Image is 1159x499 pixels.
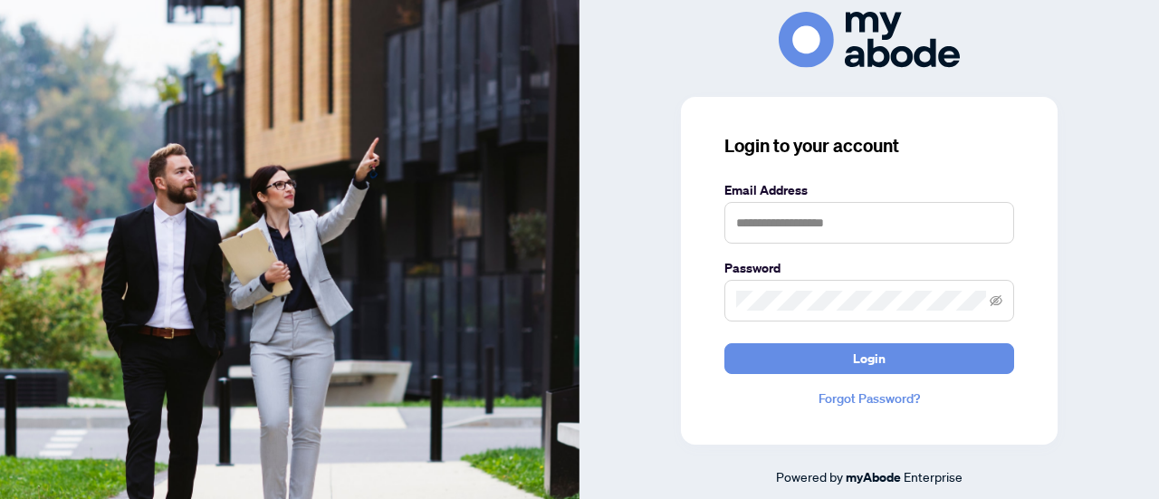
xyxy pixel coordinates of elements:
span: eye-invisible [990,294,1002,307]
label: Email Address [724,180,1014,200]
span: Enterprise [904,468,963,485]
span: Powered by [776,468,843,485]
a: myAbode [846,467,901,487]
label: Password [724,258,1014,278]
button: Login [724,343,1014,374]
span: Login [853,344,886,373]
h3: Login to your account [724,133,1014,158]
a: Forgot Password? [724,389,1014,408]
img: ma-logo [779,12,960,67]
